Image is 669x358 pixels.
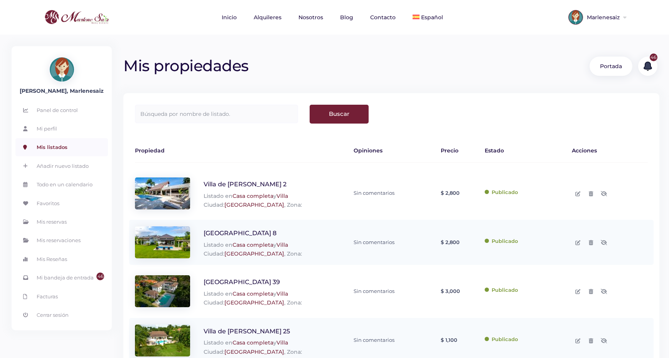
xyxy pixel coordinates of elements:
div: Publicado [485,336,561,343]
img: imagen [135,177,190,209]
div: 46 [650,54,657,61]
div: 46 [96,273,104,280]
a: [GEOGRAPHIC_DATA] [224,250,284,257]
input: Búsqueda por nombre de listado. [135,105,298,123]
a: Mis Reseñas [15,250,108,268]
div: Propiedad [129,146,348,155]
a: Casa completa [233,241,273,248]
input: Buscar [310,105,369,123]
span: Marlenesaiz [583,15,622,20]
div: Publicado [485,287,561,293]
img: imagen [135,226,190,258]
div: Ciudad: , Zona: [196,201,302,208]
div: Listado en y [196,177,302,199]
a: 46 [644,65,652,72]
div: Sin comentarios [354,288,394,294]
a: Añadir nuevo listado [15,157,108,175]
h1: Mis propiedades [123,50,568,76]
div: Acciones [566,146,654,155]
div: Publicado [485,238,561,244]
a: Casa completa [233,290,273,297]
div: Ciudad: , Zona: [196,250,302,257]
a: Mis reservaciones [15,231,108,249]
a: Mis reservas [15,213,108,231]
a: Villa [276,192,288,199]
a: Facturas [15,288,108,305]
span: Español [421,14,443,21]
a: Favoritos [15,194,108,212]
a: Cerrar sesión [15,306,108,324]
img: imagen [135,325,190,356]
span: $ 2,800 [441,177,460,210]
a: 46Mi bandeja de entrada [15,269,108,286]
a: Todo en un calendario [15,176,108,193]
a: [GEOGRAPHIC_DATA] [224,299,284,306]
div: Precio [435,146,479,155]
div: Ciudad: , Zona: [196,299,302,306]
div: Publicado [485,189,561,196]
div: Listado en y [196,226,302,248]
span: $ 1,100 [441,324,457,357]
a: [GEOGRAPHIC_DATA] [224,348,284,355]
a: Villa de [PERSON_NAME] 2 [204,181,286,188]
a: Villa de [PERSON_NAME] 25 [204,328,290,335]
a: [GEOGRAPHIC_DATA] 39 [204,278,280,286]
a: Villa [276,339,288,346]
div: Listado en y [196,274,302,297]
a: Villa [276,241,288,248]
a: Mis listados [15,138,108,156]
a: Portada [600,63,622,70]
div: [PERSON_NAME], marlenesaiz [12,87,112,95]
a: [GEOGRAPHIC_DATA] 8 [204,229,276,237]
div: Opiniones [348,146,435,155]
div: Sin comentarios [354,239,394,246]
a: Casa completa [233,339,273,346]
div: Sin comentarios [354,337,394,343]
a: [GEOGRAPHIC_DATA] [224,201,284,208]
a: Casa completa [233,192,273,199]
div: Estado [479,146,566,155]
span: $ 3,000 [441,274,460,308]
img: logo [42,8,111,27]
a: Panel de control [15,101,108,119]
div: Ciudad: , Zona: [196,348,302,355]
a: Mi perfil [15,120,108,137]
a: Villa [276,290,288,297]
div: Listado en y [196,324,302,346]
span: $ 2,800 [441,226,460,259]
img: imagen [135,275,190,307]
div: Sin comentarios [354,190,394,196]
